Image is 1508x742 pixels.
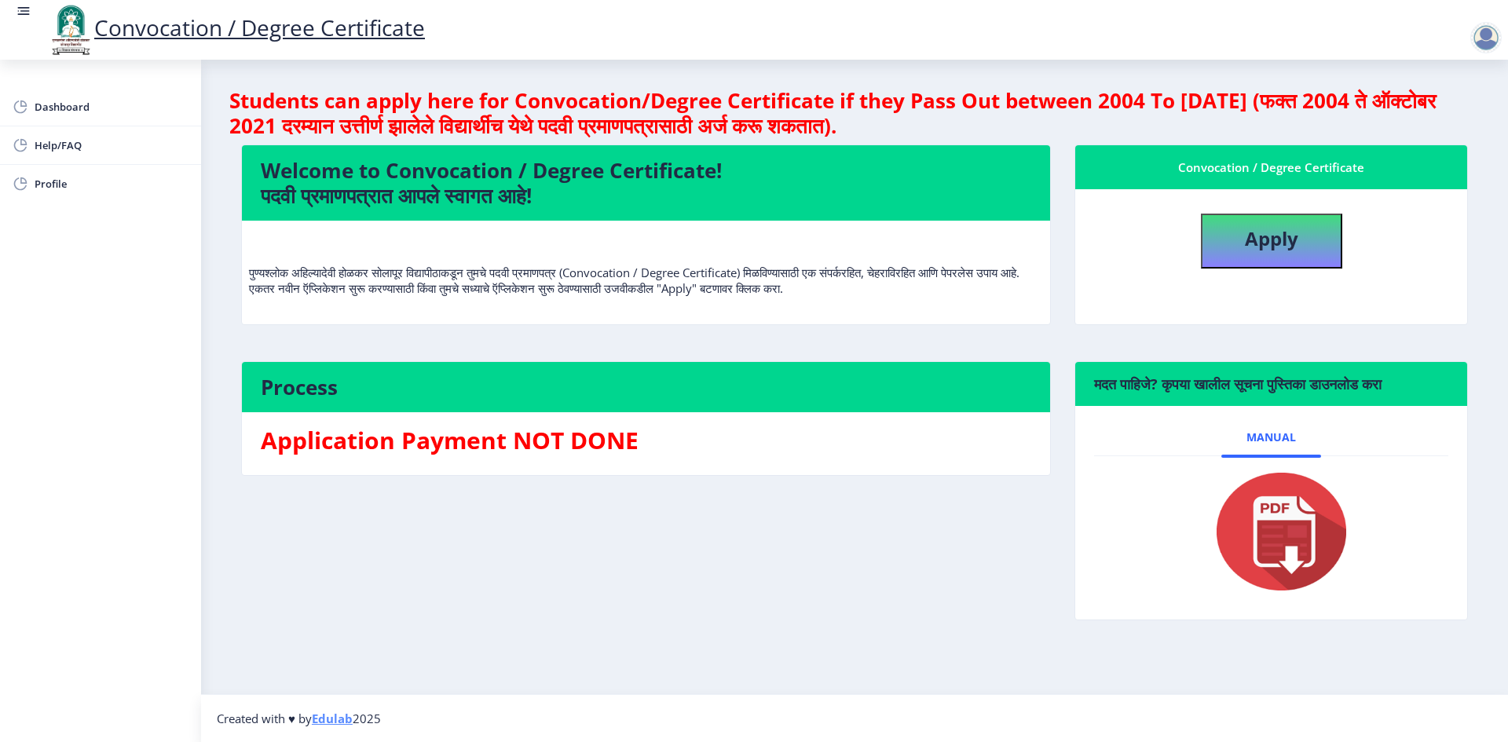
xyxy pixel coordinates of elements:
[35,97,188,116] span: Dashboard
[1094,375,1448,393] h6: मदत पाहिजे? कृपया खालील सूचना पुस्तिका डाउनलोड करा
[1201,214,1342,269] button: Apply
[47,13,425,42] a: Convocation / Degree Certificate
[229,88,1480,138] h4: Students can apply here for Convocation/Degree Certificate if they Pass Out between 2004 To [DATE...
[261,375,1031,400] h4: Process
[1094,158,1448,177] div: Convocation / Degree Certificate
[249,233,1043,296] p: पुण्यश्लोक अहिल्यादेवी होळकर सोलापूर विद्यापीठाकडून तुमचे पदवी प्रमाणपत्र (Convocation / Degree C...
[35,174,188,193] span: Profile
[261,158,1031,208] h4: Welcome to Convocation / Degree Certificate! पदवी प्रमाणपत्रात आपले स्वागत आहे!
[261,425,1031,456] h3: Application Payment NOT DONE
[35,136,188,155] span: Help/FAQ
[1193,469,1350,594] img: pdf.png
[312,711,353,726] a: Edulab
[47,3,94,57] img: logo
[217,711,381,726] span: Created with ♥ by 2025
[1221,419,1321,456] a: Manual
[1245,225,1298,251] b: Apply
[1246,431,1296,444] span: Manual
